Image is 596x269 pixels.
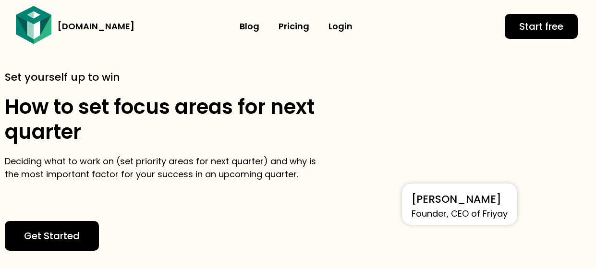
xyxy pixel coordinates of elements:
[230,15,269,37] a: Blog
[58,20,134,32] a: [DOMAIN_NAME]
[5,221,99,251] a: Get Started
[505,14,578,39] a: Start free
[412,207,508,220] p: Founder, CEO of Friyay
[5,95,320,145] h2: How to set focus areas for next quarter
[412,192,501,207] span: [PERSON_NAME]
[149,15,443,37] nav: Menu
[319,15,362,37] a: Login
[519,19,563,34] span: Start free
[5,155,320,181] p: Deciding what to work on (set priority areas for next quarter) and why is the most important fact...
[24,228,80,244] span: Get Started
[269,15,319,37] a: Pricing​
[5,70,320,85] h4: Set yourself up to win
